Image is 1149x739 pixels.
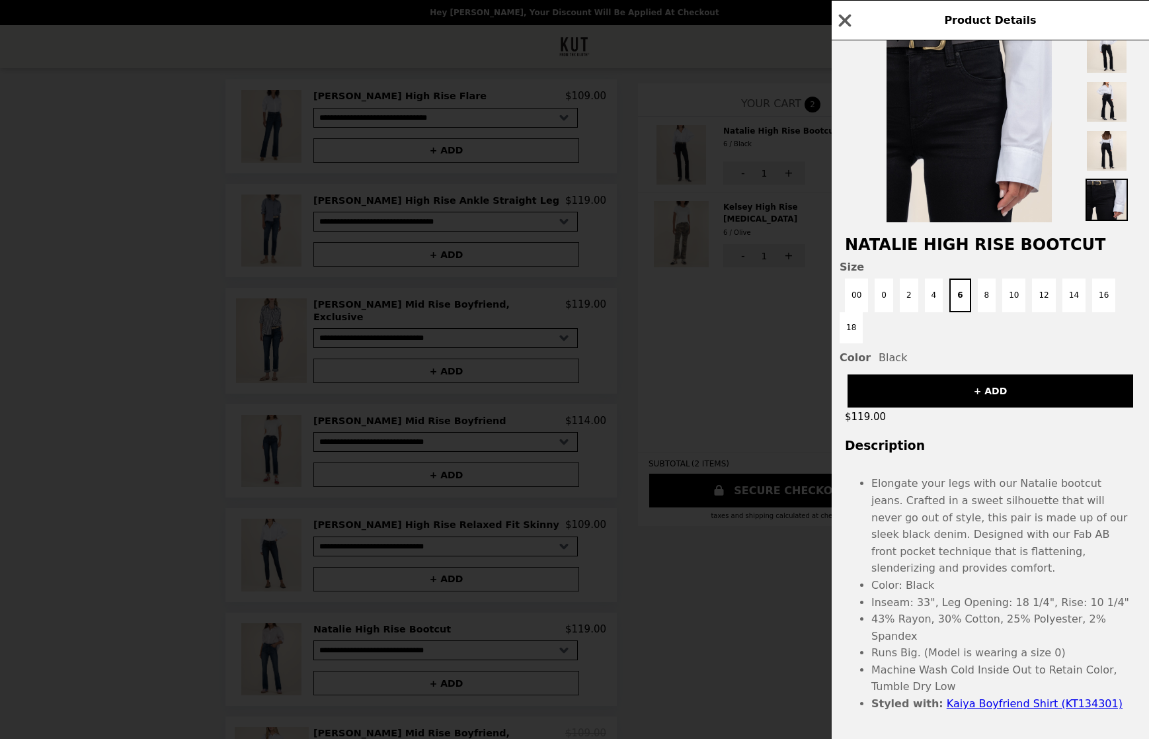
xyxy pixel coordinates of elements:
[949,279,971,312] button: 6
[848,374,1133,408] button: + ADD
[840,351,1141,364] div: Black
[832,439,1149,453] h3: Description
[871,644,1136,662] li: Runs Big. (Model is wearing a size 0)
[1086,32,1128,74] img: Thumbnail 1
[978,279,996,312] button: 8
[840,351,871,364] span: Color
[832,236,1149,254] h2: Natalie High Rise Bootcut
[871,596,1129,609] span: Inseam: 33", Leg Opening: 18 1/4", Rise: 10 1/4"
[947,697,1123,710] a: Kaiya Boyfriend Shirt (KT134301)
[944,14,1036,26] span: Product Details
[840,261,1141,273] span: Size
[1086,81,1128,123] img: Thumbnail 2
[875,279,893,312] button: 0
[887,24,1052,222] img: 6 / Black
[900,279,918,312] button: 2
[1086,179,1128,221] img: Thumbnail 4
[1032,279,1055,312] button: 12
[1062,279,1086,312] button: 14
[1002,279,1025,312] button: 10
[871,577,1136,594] li: Color: Black
[871,697,943,710] b: Styled with:
[845,279,868,312] button: 00
[871,664,1117,693] span: Machine Wash Cold Inside Out to Retain Color, Tumble Dry Low
[925,279,943,312] button: 4
[840,312,863,343] button: 18
[1092,279,1115,312] button: 16
[871,475,1136,577] li: Elongate your legs with our Natalie bootcut jeans. Crafted in a sweet silhouette that will never ...
[1086,130,1128,172] img: Thumbnail 3
[871,613,1106,642] span: 43% Rayon, 30% Cotton, 25% Polyester, 2% Spandex
[832,408,1149,426] div: $119.00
